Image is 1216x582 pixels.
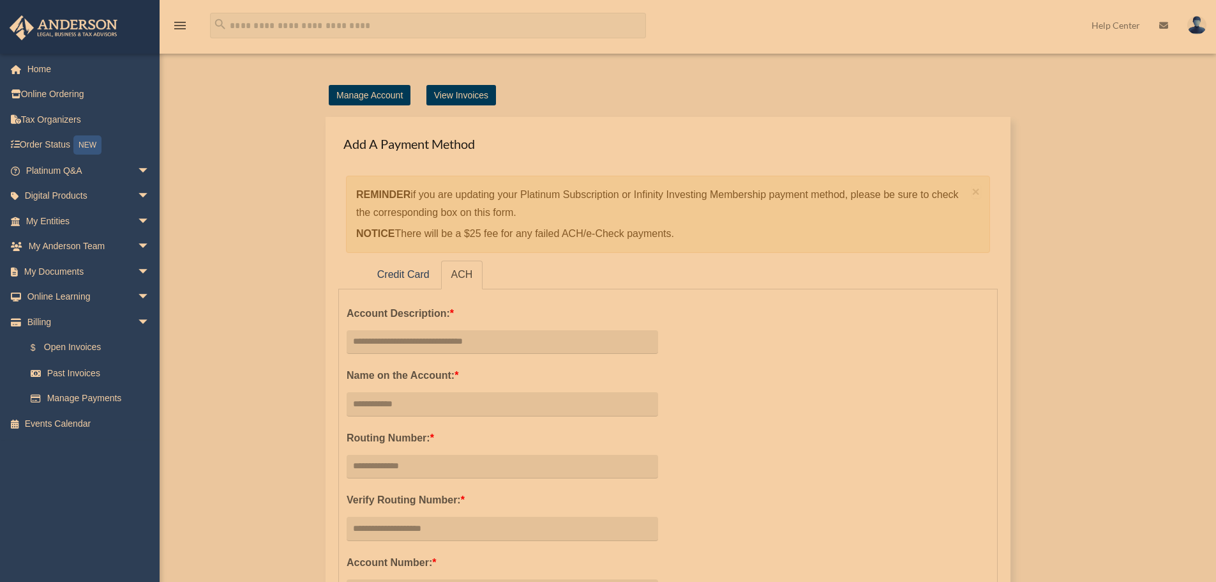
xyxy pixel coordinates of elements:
[9,411,169,436] a: Events Calendar
[356,189,410,200] strong: REMINDER
[329,85,410,105] a: Manage Account
[172,22,188,33] a: menu
[972,185,980,198] button: Close
[172,18,188,33] i: menu
[9,234,169,259] a: My Anderson Teamarrow_drop_down
[137,259,163,285] span: arrow_drop_down
[9,183,169,209] a: Digital Productsarrow_drop_down
[9,158,169,183] a: Platinum Q&Aarrow_drop_down
[972,184,980,199] span: ×
[338,130,998,158] h4: Add A Payment Method
[18,360,169,386] a: Past Invoices
[9,309,169,335] a: Billingarrow_drop_down
[347,429,658,447] label: Routing Number:
[9,284,169,310] a: Online Learningarrow_drop_down
[18,335,169,361] a: $Open Invoices
[137,183,163,210] span: arrow_drop_down
[137,234,163,260] span: arrow_drop_down
[38,340,44,356] span: $
[6,15,121,40] img: Anderson Advisors Platinum Portal
[9,259,169,284] a: My Documentsarrow_drop_down
[346,176,990,253] div: if you are updating your Platinum Subscription or Infinity Investing Membership payment method, p...
[137,158,163,184] span: arrow_drop_down
[347,554,658,572] label: Account Number:
[137,208,163,234] span: arrow_drop_down
[213,17,227,31] i: search
[356,225,967,243] p: There will be a $25 fee for any failed ACH/e-Check payments.
[441,261,483,289] a: ACH
[426,85,496,105] a: View Invoices
[9,132,169,158] a: Order StatusNEW
[347,367,658,385] label: Name on the Account:
[1187,16,1206,34] img: User Pic
[356,228,394,239] strong: NOTICE
[9,107,169,132] a: Tax Organizers
[137,309,163,335] span: arrow_drop_down
[367,261,440,289] a: Credit Card
[347,305,658,323] label: Account Description:
[18,386,163,411] a: Manage Payments
[9,82,169,107] a: Online Ordering
[9,208,169,234] a: My Entitiesarrow_drop_down
[73,135,101,155] div: NEW
[347,491,658,509] label: Verify Routing Number:
[137,284,163,310] span: arrow_drop_down
[9,56,169,82] a: Home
